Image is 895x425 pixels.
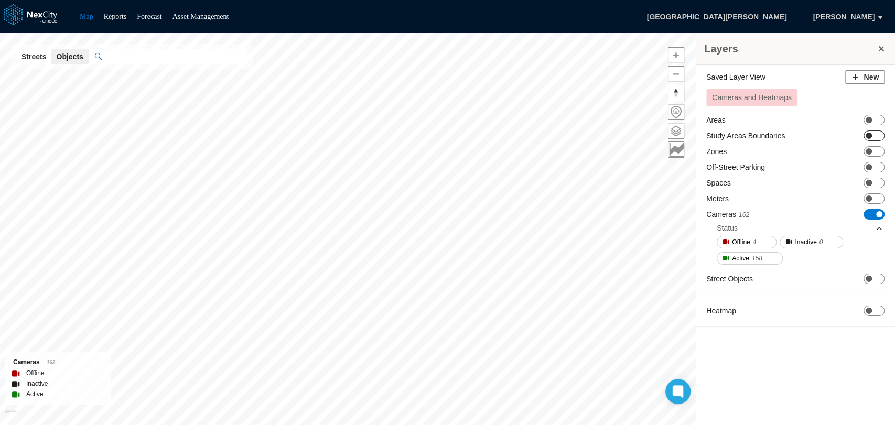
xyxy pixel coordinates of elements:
span: Zoom out [668,67,684,82]
button: Active158 [717,252,783,265]
label: Heatmap [706,306,736,316]
h3: Layers [704,41,876,56]
div: Status [717,220,883,236]
button: Reset bearing to north [668,85,684,101]
button: Inactive0 [780,236,843,248]
label: Zones [706,146,727,157]
button: New [845,70,885,84]
label: Inactive [26,378,48,389]
span: Objects [56,51,83,62]
span: [GEOGRAPHIC_DATA][PERSON_NAME] [635,8,797,26]
label: Saved Layer View [706,72,765,82]
span: 162 [47,359,56,365]
button: [PERSON_NAME] [802,8,886,26]
span: [PERSON_NAME] [813,12,875,22]
label: Study Areas Boundaries [706,130,785,141]
button: Objects [51,49,88,64]
button: Streets [16,49,51,64]
div: Cameras [13,357,103,368]
span: 158 [752,253,762,264]
span: New [864,72,879,82]
span: Active [732,253,749,264]
button: Zoom in [668,47,684,63]
span: Zoom in [668,48,684,63]
button: Home [668,104,684,120]
label: Street Objects [706,274,753,284]
button: Layers management [668,123,684,139]
span: 162 [739,211,749,219]
a: Map [80,13,93,20]
label: Areas [706,115,726,125]
button: Zoom out [668,66,684,82]
label: Meters [706,193,729,204]
label: Cameras [706,209,749,220]
a: Reports [104,13,127,20]
span: Cameras and Heatmaps [712,93,792,102]
span: 0 [819,237,823,247]
span: 4 [752,237,756,247]
button: Cameras and Heatmaps [706,89,797,106]
button: Key metrics [668,141,684,158]
span: Streets [21,51,46,62]
div: Status [717,223,738,233]
label: Spaces [706,178,731,188]
label: Off-Street Parking [706,162,765,172]
span: Inactive [795,237,816,247]
label: Active [26,389,44,399]
a: Forecast [137,13,161,20]
button: Offline4 [717,236,777,248]
a: Mapbox homepage [5,410,17,422]
a: Asset Management [172,13,229,20]
span: Offline [732,237,750,247]
label: Offline [26,368,44,378]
